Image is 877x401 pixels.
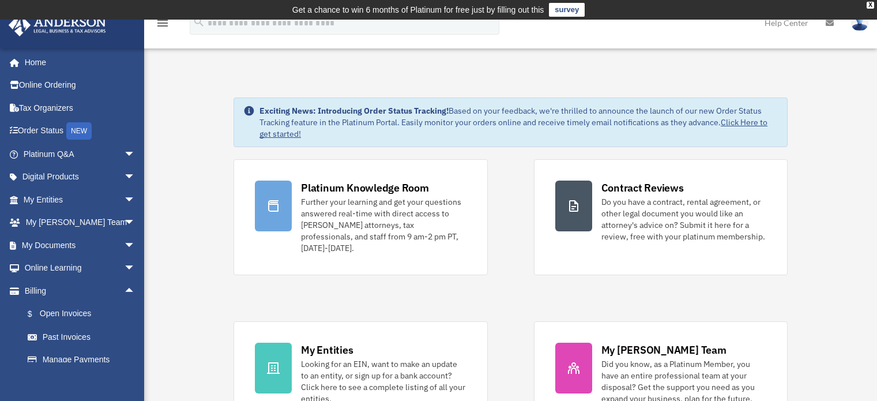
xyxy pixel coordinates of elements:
span: $ [34,307,40,321]
a: Billingarrow_drop_up [8,279,153,302]
div: Further your learning and get your questions answered real-time with direct access to [PERSON_NAM... [301,196,466,254]
a: $Open Invoices [16,302,153,326]
a: Digital Productsarrow_drop_down [8,166,153,189]
div: NEW [66,122,92,140]
a: My [PERSON_NAME] Teamarrow_drop_down [8,211,153,234]
a: Online Learningarrow_drop_down [8,257,153,280]
div: Contract Reviews [601,181,684,195]
div: My [PERSON_NAME] Team [601,343,727,357]
span: arrow_drop_up [124,279,147,303]
a: Click Here to get started! [259,117,767,139]
div: My Entities [301,343,353,357]
a: My Entitiesarrow_drop_down [8,188,153,211]
a: Home [8,51,147,74]
a: Past Invoices [16,325,153,348]
span: arrow_drop_down [124,166,147,189]
a: menu [156,20,170,30]
strong: Exciting News: Introducing Order Status Tracking! [259,106,449,116]
i: search [193,16,205,28]
img: Anderson Advisors Platinum Portal [5,14,110,36]
a: Platinum Q&Aarrow_drop_down [8,143,153,166]
span: arrow_drop_down [124,234,147,257]
div: Do you have a contract, rental agreement, or other legal document you would like an attorney's ad... [601,196,766,242]
span: arrow_drop_down [124,188,147,212]
a: survey [549,3,585,17]
div: Platinum Knowledge Room [301,181,429,195]
a: Manage Payments [16,348,153,372]
span: arrow_drop_down [124,211,147,235]
a: Online Ordering [8,74,153,97]
i: menu [156,16,170,30]
a: My Documentsarrow_drop_down [8,234,153,257]
div: close [867,2,874,9]
a: Order StatusNEW [8,119,153,143]
span: arrow_drop_down [124,257,147,280]
a: Platinum Knowledge Room Further your learning and get your questions answered real-time with dire... [234,159,487,275]
div: Get a chance to win 6 months of Platinum for free just by filling out this [292,3,544,17]
div: Based on your feedback, we're thrilled to announce the launch of our new Order Status Tracking fe... [259,105,778,140]
a: Tax Organizers [8,96,153,119]
a: Contract Reviews Do you have a contract, rental agreement, or other legal document you would like... [534,159,788,275]
img: User Pic [851,14,868,31]
span: arrow_drop_down [124,143,147,166]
